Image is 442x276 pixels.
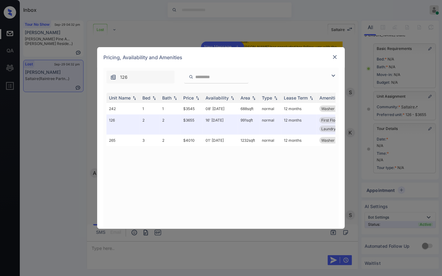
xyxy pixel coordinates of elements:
[259,135,281,146] td: normal
[140,135,160,146] td: 3
[203,114,238,135] td: 16' [DATE]
[321,118,339,122] span: First Floor
[238,114,259,135] td: 991 sqft
[106,103,140,114] td: 242
[172,96,178,100] img: sorting
[308,96,314,100] img: sorting
[140,114,160,135] td: 2
[203,103,238,114] td: 08' [DATE]
[110,74,116,80] img: icon-zuma
[160,135,181,146] td: 2
[321,106,349,111] span: Washer & Dryer
[194,96,201,100] img: sorting
[251,96,257,100] img: sorting
[321,138,349,143] span: Washer & Dryer
[273,96,279,100] img: sorting
[229,96,236,100] img: sorting
[321,127,354,131] span: Laundry Room Pr...
[183,95,194,100] div: Price
[259,103,281,114] td: normal
[259,114,281,135] td: normal
[106,135,140,146] td: 265
[160,114,181,135] td: 2
[240,95,250,100] div: Area
[97,47,345,68] div: Pricing, Availability and Amenities
[160,103,181,114] td: 1
[238,135,259,146] td: 1232 sqft
[262,95,272,100] div: Type
[284,95,308,100] div: Lease Term
[281,103,317,114] td: 12 months
[162,95,171,100] div: Bath
[131,96,137,100] img: sorting
[106,114,140,135] td: 126
[151,96,157,100] img: sorting
[206,95,229,100] div: Availability
[330,72,337,79] img: icon-zuma
[120,74,128,81] span: 126
[140,103,160,114] td: 1
[319,95,340,100] div: Amenities
[181,114,203,135] td: $3655
[281,135,317,146] td: 12 months
[203,135,238,146] td: 01' [DATE]
[281,114,317,135] td: 12 months
[109,95,131,100] div: Unit Name
[181,135,203,146] td: $4010
[238,103,259,114] td: 688 sqft
[181,103,203,114] td: $3545
[142,95,150,100] div: Bed
[189,74,193,80] img: icon-zuma
[332,54,338,60] img: close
